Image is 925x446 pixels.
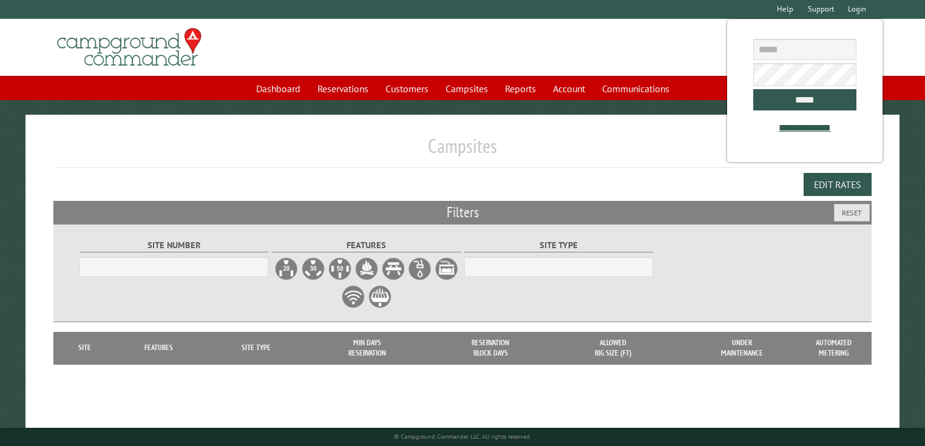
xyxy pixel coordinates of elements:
[810,332,858,364] th: Automated metering
[435,257,459,281] label: Sewer Hookup
[834,204,870,221] button: Reset
[53,134,872,167] h1: Campsites
[429,332,552,364] th: Reservation Block Days
[552,332,674,364] th: Allowed Rig Size (ft)
[381,257,405,281] label: Picnic Table
[394,433,531,441] small: © Campground Commander LLC. All rights reserved.
[59,332,110,364] th: Site
[498,77,543,100] a: Reports
[674,332,810,364] th: Under Maintenance
[249,77,308,100] a: Dashboard
[368,285,392,309] label: Grill
[438,77,495,100] a: Campsites
[110,332,207,364] th: Features
[546,77,592,100] a: Account
[378,77,436,100] a: Customers
[354,257,379,281] label: Firepit
[408,257,432,281] label: Water Hookup
[310,77,376,100] a: Reservations
[301,257,325,281] label: 30A Electrical Hookup
[464,238,653,252] label: Site Type
[274,257,299,281] label: 20A Electrical Hookup
[53,24,205,71] img: Campground Commander
[80,238,268,252] label: Site Number
[305,332,429,364] th: Min Days Reservation
[341,285,365,309] label: WiFi Service
[595,77,677,100] a: Communications
[207,332,305,364] th: Site Type
[53,201,872,224] h2: Filters
[328,257,352,281] label: 50A Electrical Hookup
[272,238,461,252] label: Features
[804,173,872,196] button: Edit Rates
